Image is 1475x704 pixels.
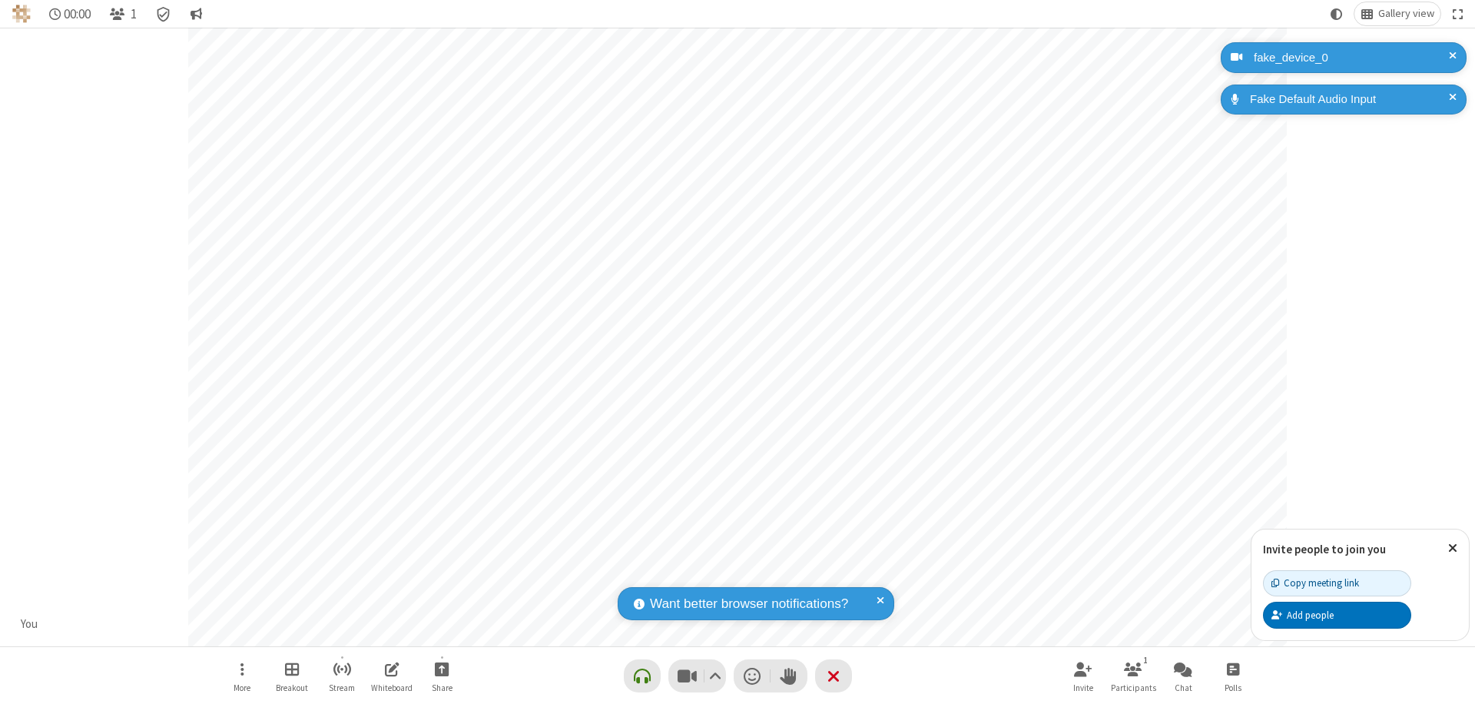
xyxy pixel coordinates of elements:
button: Manage Breakout Rooms [269,654,315,698]
button: Send a reaction [734,659,771,692]
span: Invite [1073,683,1093,692]
button: Open participant list [103,2,143,25]
div: Fake Default Audio Input [1245,91,1455,108]
button: Video setting [704,659,725,692]
span: 1 [131,7,137,22]
button: Close popover [1437,530,1469,567]
button: Conversation [184,2,208,25]
label: Invite people to join you [1263,542,1386,556]
button: Stop video (⌘+Shift+V) [668,659,726,692]
div: 1 [1139,653,1152,667]
button: End or leave meeting [815,659,852,692]
button: Invite participants (⌘+Shift+I) [1060,654,1106,698]
button: Open menu [219,654,265,698]
span: Participants [1111,683,1156,692]
button: Start streaming [319,654,365,698]
div: Timer [43,2,98,25]
span: Stream [329,683,355,692]
button: Start sharing [419,654,465,698]
span: 00:00 [64,7,91,22]
div: You [15,616,44,633]
button: Open participant list [1110,654,1156,698]
span: Share [432,683,452,692]
button: Change layout [1354,2,1440,25]
span: Want better browser notifications? [650,594,848,614]
button: Fullscreen [1447,2,1470,25]
div: fake_device_0 [1248,49,1455,67]
span: Breakout [276,683,308,692]
div: Copy meeting link [1271,576,1359,590]
button: Open chat [1160,654,1206,698]
button: Connect your audio [624,659,661,692]
button: Open poll [1210,654,1256,698]
span: Whiteboard [371,683,413,692]
button: Add people [1263,602,1411,628]
button: Using system theme [1324,2,1349,25]
span: Chat [1175,683,1192,692]
button: Raise hand [771,659,807,692]
span: More [234,683,250,692]
img: QA Selenium DO NOT DELETE OR CHANGE [12,5,31,23]
span: Gallery view [1378,8,1434,20]
button: Open shared whiteboard [369,654,415,698]
span: Polls [1225,683,1241,692]
button: Copy meeting link [1263,570,1411,596]
div: Meeting details Encryption enabled [149,2,178,25]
